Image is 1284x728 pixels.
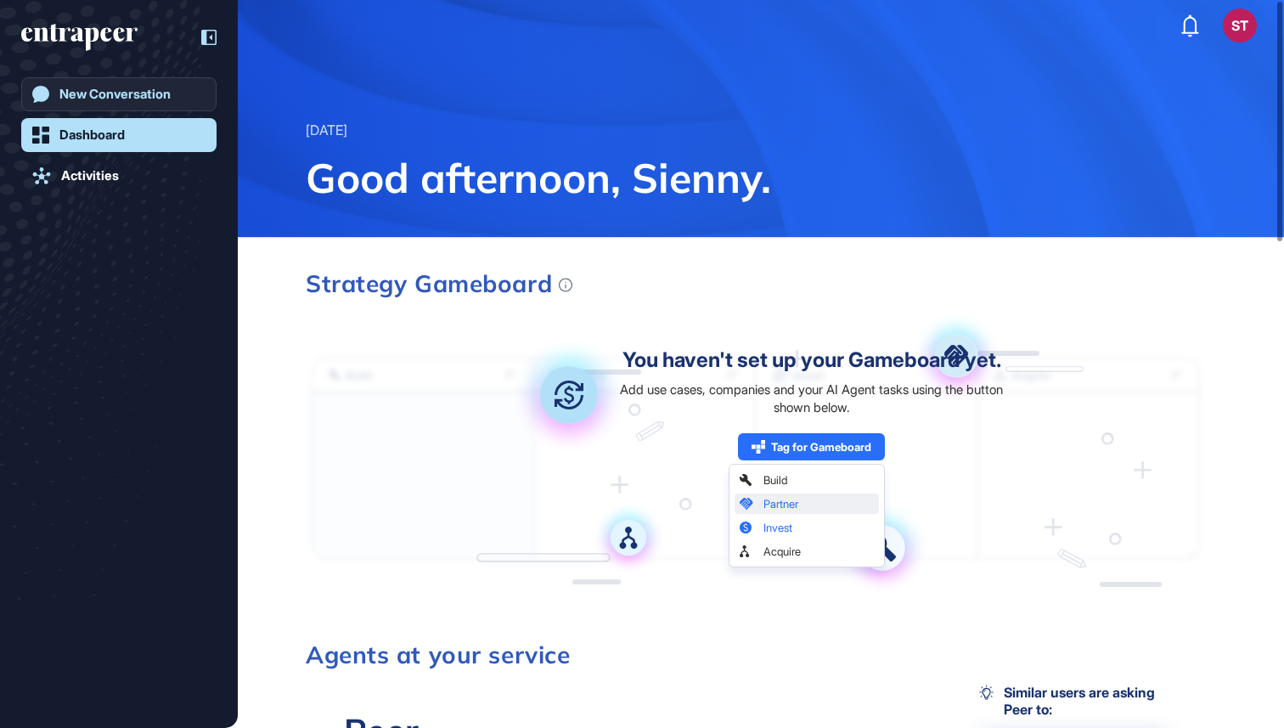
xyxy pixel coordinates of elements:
a: Dashboard [21,118,217,152]
a: New Conversation [21,77,217,111]
img: partner.aac698ea.svg [914,313,999,398]
div: entrapeer-logo [21,24,138,51]
img: invest.bd05944b.svg [513,339,625,451]
div: Add use cases, companies and your AI Agent tasks using the button shown below. [611,381,1011,416]
div: You haven't set up your Gameboard yet. [622,350,1001,370]
div: Strategy Gameboard [306,272,572,296]
div: Similar users are asking Peer to: [979,684,1168,718]
a: Activities [21,159,217,193]
button: ST [1223,8,1257,42]
h3: Agents at your service [306,643,1206,667]
div: Dashboard [59,127,125,143]
div: Activities [61,168,119,183]
div: New Conversation [59,87,171,102]
img: acquire.a709dd9a.svg [594,503,663,573]
div: [DATE] [306,120,347,142]
span: Good afternoon, Sienny. [306,152,1216,203]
